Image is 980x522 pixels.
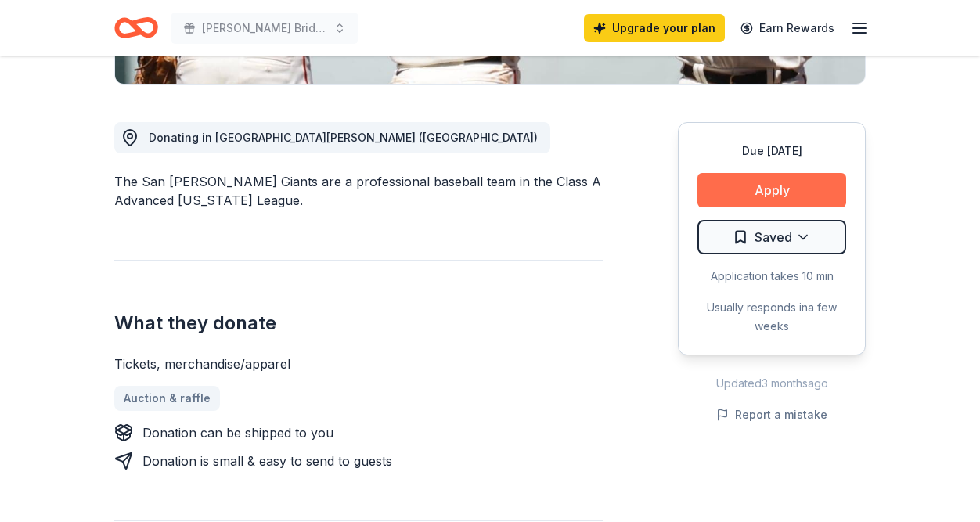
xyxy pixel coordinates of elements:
h2: What they donate [114,311,603,336]
div: Donation can be shipped to you [142,423,333,442]
a: Earn Rewards [731,14,844,42]
a: Home [114,9,158,46]
a: Auction & raffle [114,386,220,411]
span: Saved [755,227,792,247]
button: [PERSON_NAME] Bridge Night 2026 [171,13,358,44]
a: Upgrade your plan [584,14,725,42]
div: Usually responds in a few weeks [697,298,846,336]
div: Application takes 10 min [697,267,846,286]
div: The San [PERSON_NAME] Giants are a professional baseball team in the Class A Advanced [US_STATE] ... [114,172,603,210]
span: Donating in [GEOGRAPHIC_DATA][PERSON_NAME] ([GEOGRAPHIC_DATA]) [149,131,538,144]
div: Due [DATE] [697,142,846,160]
div: Updated 3 months ago [678,374,866,393]
button: Saved [697,220,846,254]
div: Tickets, merchandise/apparel [114,355,603,373]
button: Apply [697,173,846,207]
button: Report a mistake [716,405,827,424]
div: Donation is small & easy to send to guests [142,452,392,470]
span: [PERSON_NAME] Bridge Night 2026 [202,19,327,38]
